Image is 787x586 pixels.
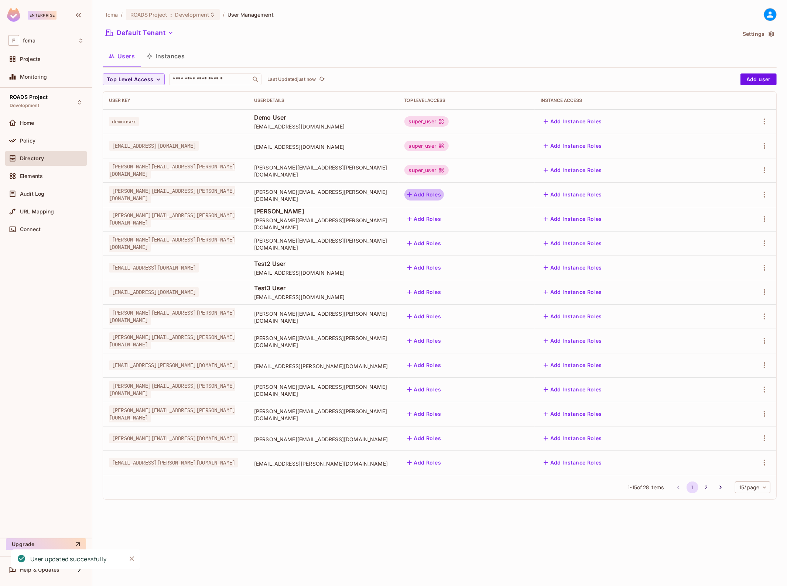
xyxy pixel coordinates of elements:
div: User Details [254,97,393,103]
span: Demo User [254,113,393,121]
span: [PERSON_NAME][EMAIL_ADDRESS][PERSON_NAME][DOMAIN_NAME] [254,217,393,231]
span: Policy [20,138,35,144]
button: Add Instance Roles [541,189,605,201]
span: [PERSON_NAME][EMAIL_ADDRESS][PERSON_NAME][DOMAIN_NAME] [254,237,393,251]
button: Add Roles [404,457,444,469]
button: Add Instance Roles [541,262,605,274]
span: [PERSON_NAME][EMAIL_ADDRESS][PERSON_NAME][DOMAIN_NAME] [109,235,235,252]
span: ROADS Project [130,11,168,18]
span: [PERSON_NAME][EMAIL_ADDRESS][PERSON_NAME][DOMAIN_NAME] [254,310,393,324]
div: User updated successfully [30,555,107,564]
button: Add Instance Roles [541,457,605,469]
span: [EMAIL_ADDRESS][PERSON_NAME][DOMAIN_NAME] [109,458,238,467]
button: Add Instance Roles [541,164,605,176]
span: refresh [319,76,325,83]
button: page 1 [687,482,698,493]
span: Development [10,103,40,109]
div: Enterprise [28,11,57,20]
p: Last Updated just now [267,76,316,82]
span: [EMAIL_ADDRESS][DOMAIN_NAME] [109,141,199,151]
button: Add Roles [404,408,444,420]
button: Add Roles [404,262,444,274]
span: [PERSON_NAME][EMAIL_ADDRESS][PERSON_NAME][DOMAIN_NAME] [109,405,235,422]
button: Users [103,47,141,65]
button: Go to page 2 [701,482,712,493]
span: [EMAIL_ADDRESS][DOMAIN_NAME] [254,294,393,301]
button: Upgrade [6,538,86,550]
nav: pagination navigation [671,482,728,493]
span: [PERSON_NAME][EMAIL_ADDRESS][PERSON_NAME][DOMAIN_NAME] [109,162,235,179]
span: [EMAIL_ADDRESS][PERSON_NAME][DOMAIN_NAME] [109,360,238,370]
button: Add Instance Roles [541,116,605,127]
span: [PERSON_NAME][EMAIL_ADDRESS][PERSON_NAME][DOMAIN_NAME] [254,383,393,397]
button: Add Roles [404,189,444,201]
span: Home [20,120,34,126]
button: Top Level Access [103,73,165,85]
span: [PERSON_NAME][EMAIL_ADDRESS][DOMAIN_NAME] [254,436,393,443]
div: super_user [404,116,449,127]
span: [PERSON_NAME][EMAIL_ADDRESS][PERSON_NAME][DOMAIN_NAME] [109,210,235,227]
span: : [170,12,172,18]
button: Add Instance Roles [541,384,605,395]
button: Close [126,553,137,564]
span: [PERSON_NAME][EMAIL_ADDRESS][PERSON_NAME][DOMAIN_NAME] [109,381,235,398]
span: Development [175,11,209,18]
span: User Management [227,11,274,18]
span: Projects [20,56,41,62]
button: Add Instance Roles [541,213,605,225]
span: Directory [20,155,44,161]
button: Add Instance Roles [541,335,605,347]
span: [PERSON_NAME][EMAIL_ADDRESS][PERSON_NAME][DOMAIN_NAME] [109,332,235,349]
div: super_user [404,165,449,175]
div: super_user [404,141,449,151]
button: Add Roles [404,384,444,395]
span: F [8,35,19,46]
button: Add Roles [404,286,444,298]
span: [EMAIL_ADDRESS][PERSON_NAME][DOMAIN_NAME] [254,363,393,370]
span: the active workspace [106,11,118,18]
button: Add Instance Roles [541,432,605,444]
button: Add Roles [404,359,444,371]
span: demouser [109,117,139,126]
span: [PERSON_NAME] [254,207,393,215]
span: Elements [20,173,43,179]
button: Go to next page [715,482,726,493]
span: URL Mapping [20,209,54,215]
span: Test3 User [254,284,393,292]
button: Add Roles [404,311,444,322]
span: [PERSON_NAME][EMAIL_ADDRESS][PERSON_NAME][DOMAIN_NAME] [254,335,393,349]
span: [EMAIL_ADDRESS][DOMAIN_NAME] [254,123,393,130]
button: Add Roles [404,432,444,444]
button: Add Roles [404,237,444,249]
span: 1 - 15 of 28 items [628,483,664,491]
button: Add Instance Roles [541,359,605,371]
span: [PERSON_NAME][EMAIL_ADDRESS][PERSON_NAME][DOMAIN_NAME] [109,308,235,325]
button: Add Instance Roles [541,286,605,298]
button: Add Instance Roles [541,311,605,322]
span: Top Level Access [107,75,153,84]
img: SReyMgAAAABJRU5ErkJggg== [7,8,20,22]
span: Audit Log [20,191,44,197]
li: / [121,11,123,18]
span: ROADS Project [10,94,48,100]
button: Add Roles [404,335,444,347]
button: Add user [740,73,777,85]
span: [PERSON_NAME][EMAIL_ADDRESS][PERSON_NAME][DOMAIN_NAME] [254,188,393,202]
button: Add Instance Roles [541,237,605,249]
button: Instances [141,47,191,65]
span: Workspace: fcma [23,38,35,44]
span: [EMAIL_ADDRESS][DOMAIN_NAME] [109,287,199,297]
button: Add Roles [404,213,444,225]
div: 15 / page [735,482,770,493]
span: [PERSON_NAME][EMAIL_ADDRESS][PERSON_NAME][DOMAIN_NAME] [254,164,393,178]
span: Test2 User [254,260,393,268]
span: [PERSON_NAME][EMAIL_ADDRESS][DOMAIN_NAME] [109,433,238,443]
span: Connect [20,226,41,232]
li: / [223,11,225,18]
button: Settings [740,28,777,40]
div: Instance Access [541,97,713,103]
span: Monitoring [20,74,47,80]
span: [EMAIL_ADDRESS][DOMAIN_NAME] [254,269,393,276]
button: Add Instance Roles [541,140,605,152]
span: [EMAIL_ADDRESS][DOMAIN_NAME] [254,143,393,150]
